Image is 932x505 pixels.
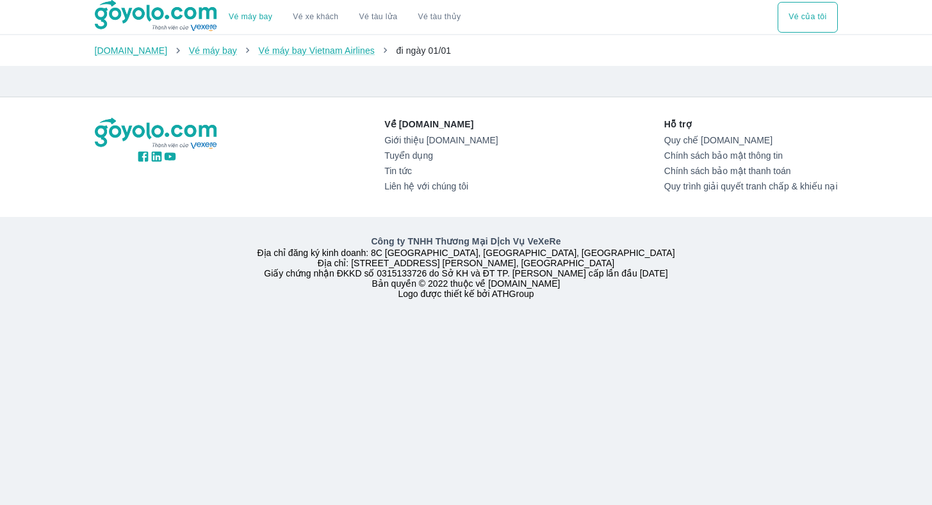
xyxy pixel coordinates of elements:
a: Chính sách bảo mật thông tin [664,150,838,161]
a: Quy chế [DOMAIN_NAME] [664,135,838,145]
a: Vé máy bay [229,12,272,22]
span: đi ngày 01/01 [396,45,451,56]
a: Quy trình giải quyết tranh chấp & khiếu nại [664,181,838,191]
button: Vé của tôi [778,2,837,33]
a: Giới thiệu [DOMAIN_NAME] [384,135,498,145]
a: Tuyển dụng [384,150,498,161]
a: Tin tức [384,166,498,176]
p: Hỗ trợ [664,118,838,131]
div: Địa chỉ đăng ký kinh doanh: 8C [GEOGRAPHIC_DATA], [GEOGRAPHIC_DATA], [GEOGRAPHIC_DATA] Địa chỉ: [... [87,235,846,299]
img: logo [95,118,219,150]
div: choose transportation mode [778,2,837,33]
a: Vé máy bay [189,45,237,56]
a: Vé máy bay Vietnam Airlines [258,45,375,56]
a: Liên hệ với chúng tôi [384,181,498,191]
div: choose transportation mode [218,2,471,33]
a: Vé tàu lửa [349,2,408,33]
p: Công ty TNHH Thương Mại Dịch Vụ VeXeRe [97,235,835,248]
a: Vé xe khách [293,12,338,22]
button: Vé tàu thủy [407,2,471,33]
nav: breadcrumb [95,44,838,57]
a: [DOMAIN_NAME] [95,45,168,56]
a: Chính sách bảo mật thanh toán [664,166,838,176]
p: Về [DOMAIN_NAME] [384,118,498,131]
